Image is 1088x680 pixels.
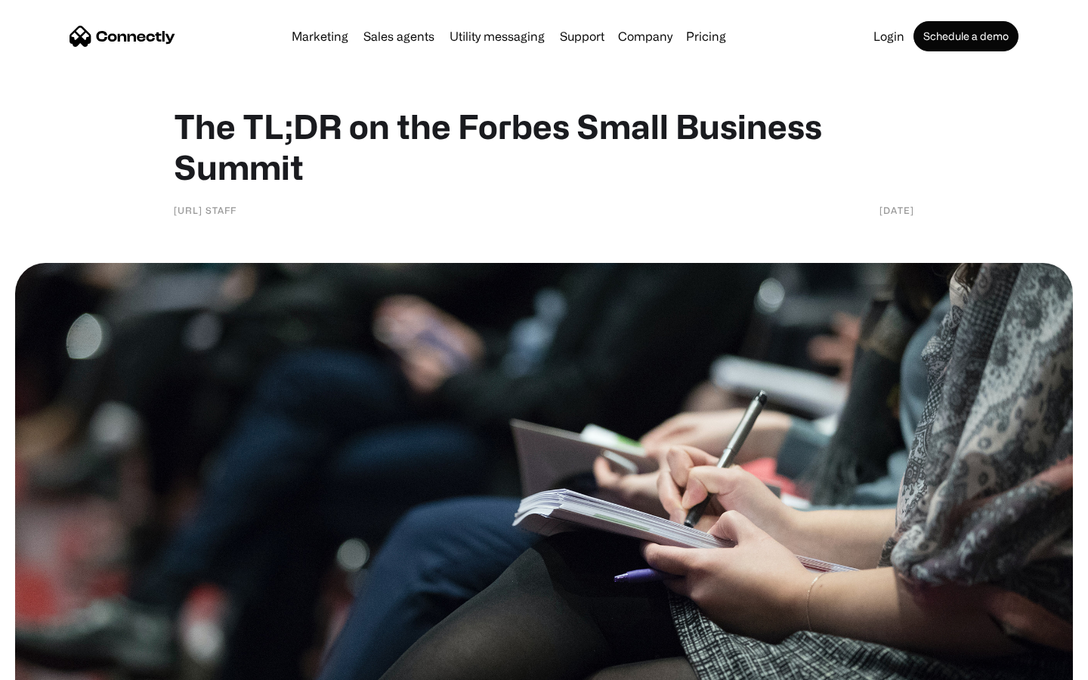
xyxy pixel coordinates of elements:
[15,654,91,675] aside: Language selected: English
[286,30,354,42] a: Marketing
[618,26,672,47] div: Company
[614,26,677,47] div: Company
[357,30,440,42] a: Sales agents
[680,30,732,42] a: Pricing
[30,654,91,675] ul: Language list
[867,30,910,42] a: Login
[444,30,551,42] a: Utility messaging
[913,21,1018,51] a: Schedule a demo
[174,106,914,187] h1: The TL;DR on the Forbes Small Business Summit
[174,202,236,218] div: [URL] Staff
[879,202,914,218] div: [DATE]
[554,30,610,42] a: Support
[70,25,175,48] a: home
